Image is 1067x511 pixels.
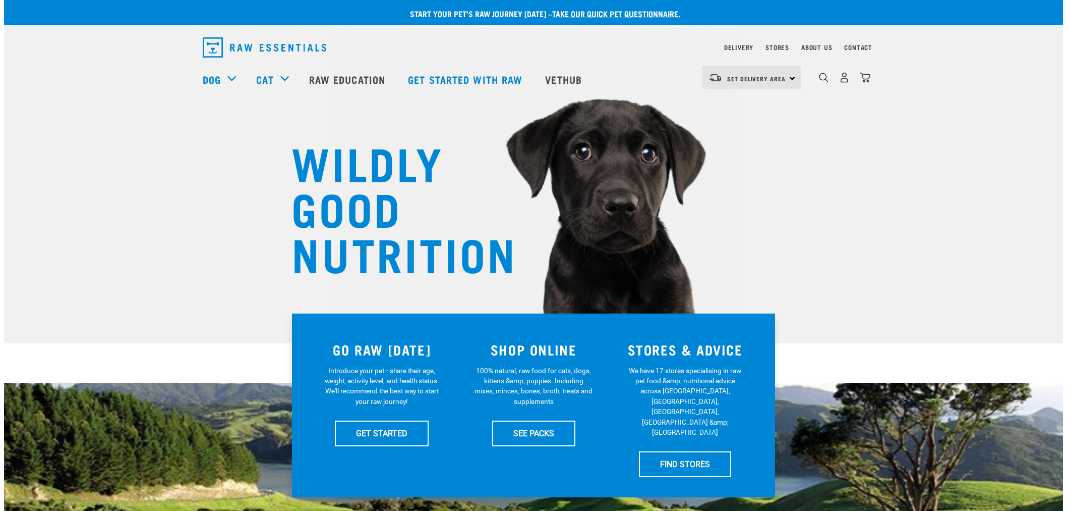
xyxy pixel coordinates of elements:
[535,59,595,99] a: Vethub
[626,366,744,438] p: We have 17 stores specialising in raw pet food &amp; nutritional advice across [GEOGRAPHIC_DATA],...
[765,45,789,49] a: Stores
[312,342,452,357] h3: GO RAW [DATE]
[639,451,731,477] a: FIND STORES
[844,45,872,49] a: Contact
[464,342,604,357] h3: SHOP ONLINE
[839,72,850,83] img: user.png
[256,72,273,87] a: Cat
[475,366,593,407] p: 100% natural, raw food for cats, dogs, kittens &amp; puppies. Including mixes, minces, bones, bro...
[552,11,680,16] a: take our quick pet questionnaire.
[203,72,221,87] a: Dog
[335,421,429,446] a: GET STARTED
[860,72,870,83] img: home-icon@2x.png
[299,59,398,99] a: Raw Education
[323,366,441,407] p: Introduce your pet—share their age, weight, activity level, and health status. We'll recommend th...
[291,139,493,275] h1: WILDLY GOOD NUTRITION
[203,37,326,58] img: Raw Essentials Logo
[195,33,872,62] nav: dropdown navigation
[492,421,575,446] a: SEE PACKS
[615,342,755,357] h3: STORES & ADVICE
[708,73,722,82] img: van-moving.png
[727,77,786,80] span: Set Delivery Area
[724,45,753,49] a: Delivery
[801,45,832,49] a: About Us
[819,73,828,82] img: home-icon-1@2x.png
[398,59,535,99] a: Get started with Raw
[4,59,1063,99] nav: dropdown navigation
